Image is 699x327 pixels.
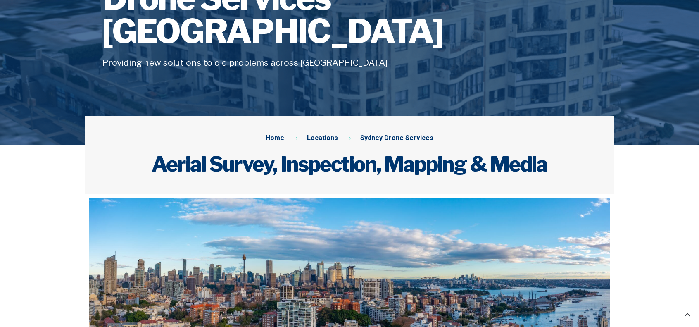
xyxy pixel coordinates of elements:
h5: Providing new solutions to old problems across [GEOGRAPHIC_DATA] [102,56,597,69]
a: Locations [291,133,338,144]
span: Sydney Drone Services [358,133,433,144]
h2: Aerial Survey, Inspection, Mapping & Media [102,152,597,177]
span: Locations [305,133,338,144]
span: Home [266,133,284,144]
